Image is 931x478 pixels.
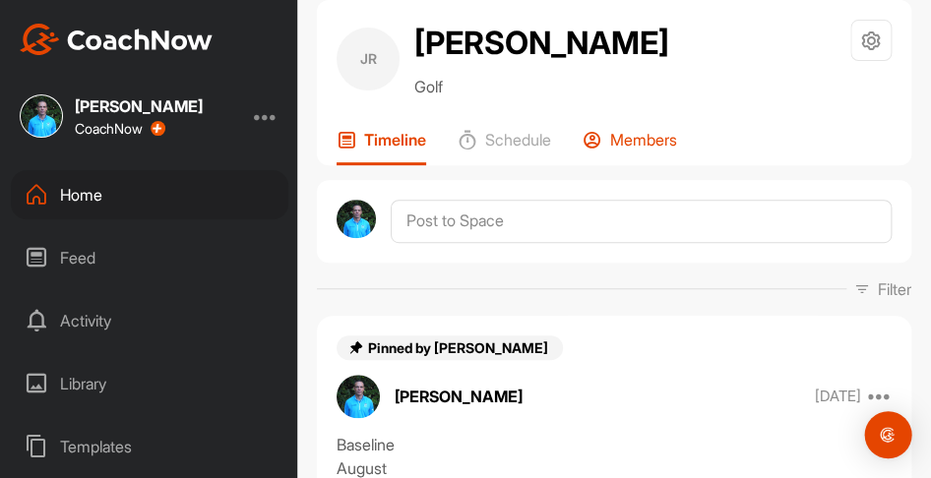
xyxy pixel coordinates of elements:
div: Home [11,170,288,219]
p: Timeline [364,130,426,149]
p: Filter [878,277,911,301]
p: [DATE] [815,387,861,406]
img: CoachNow [20,24,213,55]
div: Open Intercom Messenger [864,411,911,458]
img: avatar [337,375,380,418]
p: Members [610,130,677,149]
img: square_e29b4c4ef8ba649c5d65bb3b7a2e6f15.jpg [20,94,63,138]
img: pin [348,339,364,355]
div: CoachNow [75,121,165,137]
img: avatar [337,200,376,239]
span: Pinned by [PERSON_NAME] [368,339,551,356]
div: Templates [11,422,288,471]
h2: [PERSON_NAME] [414,20,669,67]
div: JR [337,28,400,90]
div: Library [11,359,288,408]
p: Golf [414,75,669,98]
p: Schedule [485,130,551,149]
p: [PERSON_NAME] [395,385,523,408]
div: Activity [11,296,288,345]
div: Feed [11,233,288,282]
div: [PERSON_NAME] [75,98,203,114]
